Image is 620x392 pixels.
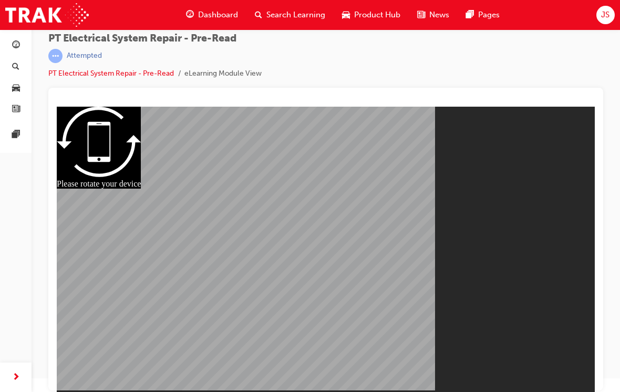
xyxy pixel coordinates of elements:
button: JS [596,6,615,24]
span: car-icon [342,8,350,22]
span: Search Learning [266,9,325,21]
span: pages-icon [466,8,474,22]
li: eLearning Module View [184,68,262,80]
a: search-iconSearch Learning [246,4,334,26]
span: Dashboard [198,9,238,21]
a: car-iconProduct Hub [334,4,409,26]
div: Attempted [67,51,102,61]
span: guage-icon [12,41,20,50]
span: news-icon [417,8,425,22]
span: Pages [478,9,500,21]
span: learningRecordVerb_ATTEMPT-icon [48,49,63,63]
a: PT Electrical System Repair - Pre-Read [48,69,174,78]
span: News [429,9,449,21]
span: next-icon [12,371,20,384]
span: search-icon [12,63,19,72]
a: news-iconNews [409,4,458,26]
a: pages-iconPages [458,4,508,26]
span: car-icon [12,84,20,93]
span: guage-icon [186,8,194,22]
img: Trak [5,3,89,27]
span: JS [601,9,609,21]
a: guage-iconDashboard [178,4,246,26]
span: Product Hub [354,9,400,21]
span: search-icon [255,8,262,22]
span: pages-icon [12,130,20,140]
span: news-icon [12,105,20,115]
span: PT Electrical System Repair - Pre-Read [48,33,262,45]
